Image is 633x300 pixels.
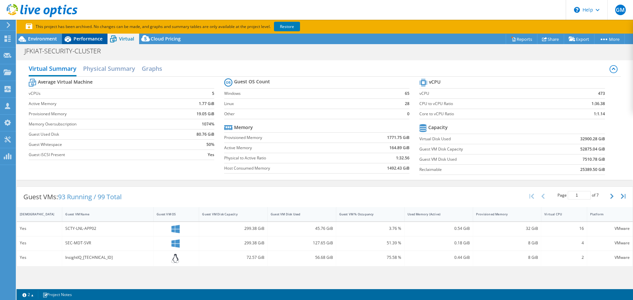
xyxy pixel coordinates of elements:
[202,254,264,261] div: 72.57 GiB
[212,90,214,97] b: 5
[29,141,174,148] label: Guest Whitespace
[157,212,188,216] div: Guest VM OS
[29,151,174,158] label: Guest iSCSI Present
[407,239,470,247] div: 0.18 GiB
[271,212,325,216] div: Guest VM Disk Used
[476,212,530,216] div: Provisioned Memory
[17,187,128,207] div: Guest VMs:
[202,239,264,247] div: 299.38 GiB
[591,100,605,107] b: 1:36.38
[537,34,564,44] a: Share
[594,34,625,44] a: More
[428,124,448,131] b: Capacity
[196,111,214,117] b: 19.05 GiB
[476,239,538,247] div: 8 GiB
[419,156,541,163] label: Guest VM Disk Used
[206,141,214,148] b: 50%
[580,146,605,152] b: 52875.04 GiB
[544,239,584,247] div: 4
[339,212,394,216] div: Guest VM % Occupancy
[580,136,605,142] b: 32900.28 GiB
[274,22,300,31] a: Restore
[419,111,556,117] label: Core to vCPU Ratio
[564,34,594,44] a: Export
[419,100,556,107] label: CPU to vCPU Ratio
[419,166,541,173] label: Reclaimable
[196,131,214,138] b: 80.76 GiB
[396,155,409,161] b: 1:32.56
[202,121,214,127] b: 1074%
[590,254,630,261] div: VMware
[387,134,409,141] b: 1771.75 GiB
[208,151,214,158] b: Yes
[199,100,214,107] b: 1.77 GiB
[20,225,59,232] div: Yes
[544,254,584,261] div: 2
[615,5,626,15] span: GM
[20,239,59,247] div: Yes
[476,254,538,261] div: 8 GiB
[29,100,174,107] label: Active Memory
[590,225,630,232] div: VMware
[405,100,409,107] b: 28
[38,290,76,299] a: Project Notes
[29,131,174,138] label: Guest Used Disk
[419,136,541,142] label: Virtual Disk Used
[224,165,351,172] label: Host Consumed Memory
[58,192,122,201] span: 93 Running / 99 Total
[407,254,470,261] div: 0.44 GiB
[26,23,349,30] p: This project has been archived. No changes can be made, and graphs and summary tables are only av...
[339,225,402,232] div: 3.76 %
[574,7,580,13] svg: \n
[202,212,256,216] div: Guest VM Disk Capacity
[583,156,605,163] b: 7510.78 GiB
[65,225,150,232] div: SCTY-LNL-APP02
[20,212,51,216] div: [DEMOGRAPHIC_DATA]
[65,239,150,247] div: SEC-MDT-SVR
[580,166,605,173] b: 25389.50 GiB
[506,34,537,44] a: Reports
[476,225,538,232] div: 32 GiB
[594,111,605,117] b: 1:1.14
[339,254,402,261] div: 75.58 %
[271,239,333,247] div: 127.65 GiB
[407,212,462,216] div: Used Memory (Active)
[20,254,59,261] div: Yes
[65,254,150,261] div: InsightIQ_[TECHNICAL_ID]
[29,62,76,76] h2: Virtual Summary
[407,225,470,232] div: 0.54 GiB
[151,36,181,42] span: Cloud Pricing
[29,121,174,127] label: Memory Oversubscription
[429,79,440,85] b: vCPU
[590,239,630,247] div: VMware
[234,78,270,85] b: Guest OS Count
[407,111,409,117] b: 0
[568,191,591,200] input: jump to page
[38,79,93,85] b: Average Virtual Machine
[224,100,393,107] label: Linux
[590,212,622,216] div: Platform
[224,155,351,161] label: Physical to Active Ratio
[202,225,264,232] div: 299.38 GiB
[405,90,409,97] b: 65
[234,124,253,131] b: Memory
[544,225,584,232] div: 16
[119,36,134,42] span: Virtual
[558,191,599,200] span: Page of
[419,90,556,97] label: vCPU
[224,145,351,151] label: Active Memory
[142,62,162,75] h2: Graphs
[389,145,409,151] b: 164.89 GiB
[596,192,599,198] span: 7
[598,90,605,97] b: 473
[271,254,333,261] div: 56.68 GiB
[224,111,393,117] label: Other
[74,36,103,42] span: Performance
[419,146,541,152] label: Guest VM Disk Capacity
[339,239,402,247] div: 51.39 %
[21,47,111,55] h1: JFKIAT-SECURITY-CLUSTER
[29,90,174,97] label: vCPUs
[271,225,333,232] div: 45.76 GiB
[224,134,351,141] label: Provisioned Memory
[387,165,409,172] b: 1492.43 GiB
